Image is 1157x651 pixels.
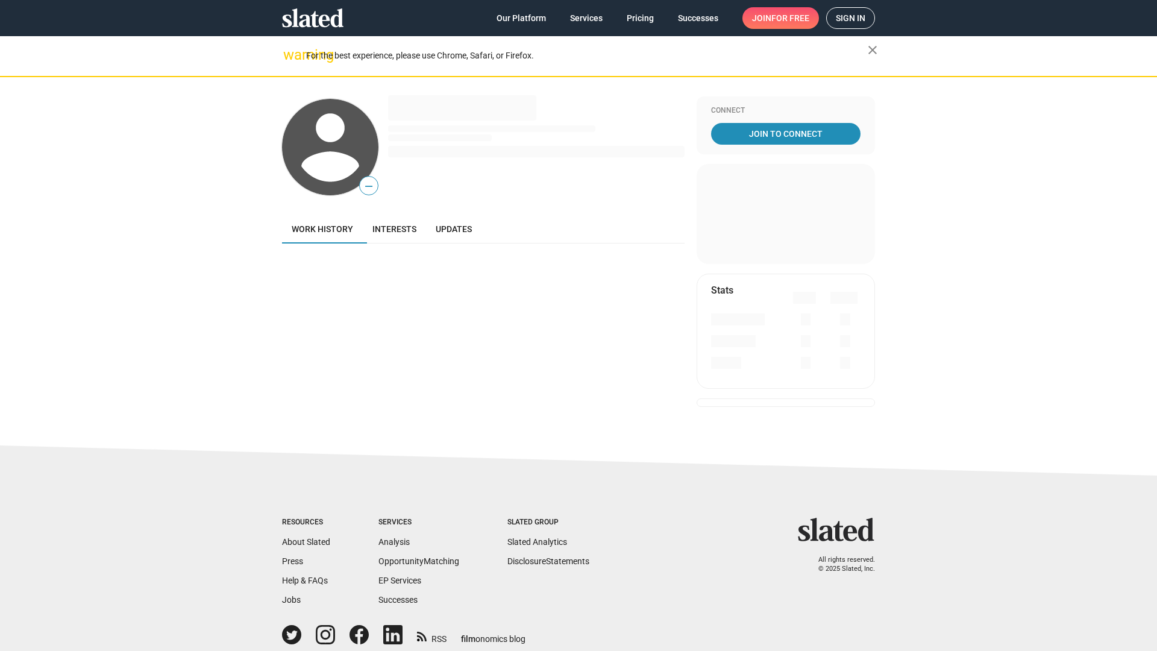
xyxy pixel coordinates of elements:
mat-card-title: Stats [711,284,733,297]
div: Services [378,518,459,527]
span: Services [570,7,603,29]
span: Pricing [627,7,654,29]
span: Our Platform [497,7,546,29]
a: Help & FAQs [282,576,328,585]
a: Press [282,556,303,566]
span: Join To Connect [713,123,858,145]
div: Resources [282,518,330,527]
a: OpportunityMatching [378,556,459,566]
a: Analysis [378,537,410,547]
span: Successes [678,7,718,29]
span: film [461,634,475,644]
a: Slated Analytics [507,537,567,547]
a: Sign in [826,7,875,29]
a: Jobs [282,595,301,605]
a: Services [560,7,612,29]
span: — [360,178,378,194]
mat-icon: warning [283,48,298,62]
span: Updates [436,224,472,234]
a: Successes [378,595,418,605]
a: EP Services [378,576,421,585]
a: Interests [363,215,426,244]
a: Pricing [617,7,663,29]
span: Interests [372,224,416,234]
span: Work history [292,224,353,234]
p: All rights reserved. © 2025 Slated, Inc. [806,556,875,573]
a: About Slated [282,537,330,547]
span: for free [771,7,809,29]
a: Our Platform [487,7,556,29]
a: filmonomics blog [461,624,525,645]
a: Work history [282,215,363,244]
a: RSS [417,626,447,645]
a: DisclosureStatements [507,556,589,566]
mat-icon: close [865,43,880,57]
a: Updates [426,215,481,244]
span: Join [752,7,809,29]
a: Successes [668,7,728,29]
span: Sign in [836,8,865,28]
a: Join To Connect [711,123,861,145]
div: For the best experience, please use Chrome, Safari, or Firefox. [306,48,868,64]
div: Slated Group [507,518,589,527]
div: Connect [711,106,861,116]
a: Joinfor free [742,7,819,29]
